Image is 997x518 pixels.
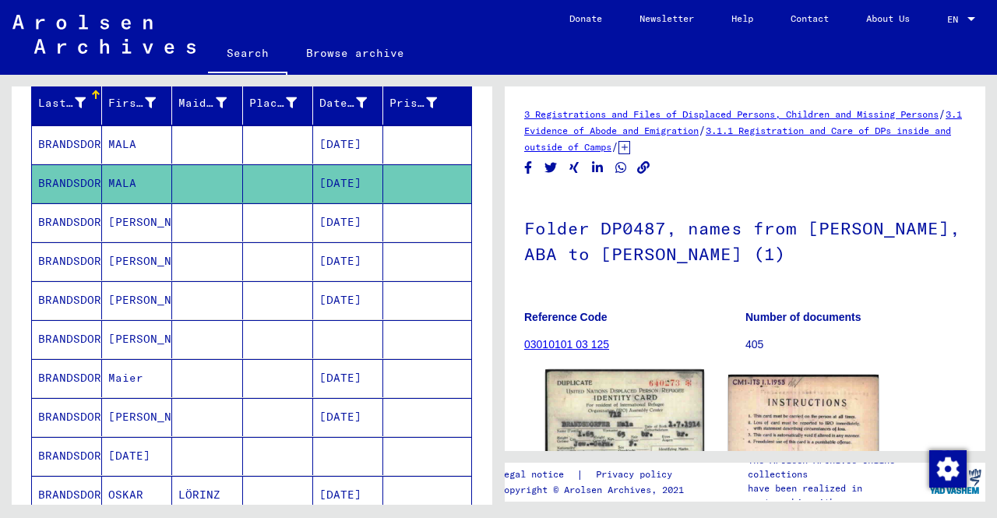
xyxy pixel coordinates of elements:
a: 03010101 03 125 [524,338,609,351]
span: / [939,107,946,121]
mat-cell: MALA [102,125,172,164]
a: Search [208,34,287,75]
img: Change consent [929,450,967,488]
mat-cell: BRANDSDORFER [32,437,102,475]
mat-cell: BRANDSDORFER [32,476,102,514]
button: Share on Xing [566,158,583,178]
h1: Folder DP0487, names from [PERSON_NAME], ABA to [PERSON_NAME] (1) [524,192,966,287]
a: 3.1.1 Registration and Care of DPs inside and outside of Camps [524,125,951,153]
a: Privacy policy [583,467,691,483]
mat-cell: MALA [102,164,172,203]
mat-cell: [DATE] [313,164,383,203]
div: First Name [108,95,156,111]
mat-cell: [DATE] [313,476,383,514]
mat-cell: BRANDSDORFER [32,281,102,319]
p: 405 [745,337,966,353]
button: Copy link [636,158,652,178]
div: Prisoner # [389,90,456,115]
div: Date of Birth [319,95,367,111]
span: EN [947,14,964,25]
mat-header-cell: First Name [102,81,172,125]
mat-cell: BRANDSDORFER [32,320,102,358]
button: Share on LinkedIn [590,158,606,178]
div: Last Name [38,90,105,115]
mat-cell: [DATE] [313,125,383,164]
p: have been realized in partnership with [748,481,925,509]
mat-cell: [DATE] [313,281,383,319]
mat-cell: LÖRINZ [172,476,242,514]
mat-header-cell: Place of Birth [243,81,313,125]
b: Reference Code [524,311,608,323]
mat-cell: [DATE] [102,437,172,475]
mat-cell: [PERSON_NAME] [102,320,172,358]
div: Last Name [38,95,86,111]
span: / [699,123,706,137]
div: Place of Birth [249,90,316,115]
p: The Arolsen Archives online collections [748,453,925,481]
b: Number of documents [745,311,861,323]
div: Place of Birth [249,95,297,111]
mat-cell: BRANDSDORFER [32,398,102,436]
mat-cell: BRANDSDORFER [32,164,102,203]
button: Share on Twitter [543,158,559,178]
div: Prisoner # [389,95,437,111]
mat-cell: BRANDSDORFER [32,359,102,397]
mat-cell: BRANDSDORFER [32,203,102,241]
mat-cell: BRANDSDORFER [32,125,102,164]
mat-header-cell: Last Name [32,81,102,125]
mat-cell: [DATE] [313,398,383,436]
mat-cell: [PERSON_NAME] [102,242,172,280]
mat-cell: BRANDSDORFER [32,242,102,280]
a: 3 Registrations and Files of Displaced Persons, Children and Missing Persons [524,108,939,120]
span: / [611,139,618,153]
a: Browse archive [287,34,423,72]
img: yv_logo.png [926,462,985,501]
mat-cell: [DATE] [313,203,383,241]
button: Share on WhatsApp [613,158,629,178]
div: Maiden Name [178,95,226,111]
div: First Name [108,90,175,115]
mat-cell: Maier [102,359,172,397]
mat-cell: [DATE] [313,242,383,280]
mat-cell: [PERSON_NAME] [102,203,172,241]
mat-cell: [PERSON_NAME] [102,281,172,319]
img: Arolsen_neg.svg [12,15,196,54]
mat-header-cell: Maiden Name [172,81,242,125]
a: Legal notice [498,467,576,483]
p: Copyright © Arolsen Archives, 2021 [498,483,691,497]
div: | [498,467,691,483]
mat-header-cell: Date of Birth [313,81,383,125]
mat-cell: [PERSON_NAME] [102,398,172,436]
mat-header-cell: Prisoner # [383,81,471,125]
div: Date of Birth [319,90,386,115]
mat-cell: [DATE] [313,359,383,397]
div: Maiden Name [178,90,245,115]
div: Change consent [928,449,966,487]
button: Share on Facebook [520,158,537,178]
mat-cell: OSKAR [102,476,172,514]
